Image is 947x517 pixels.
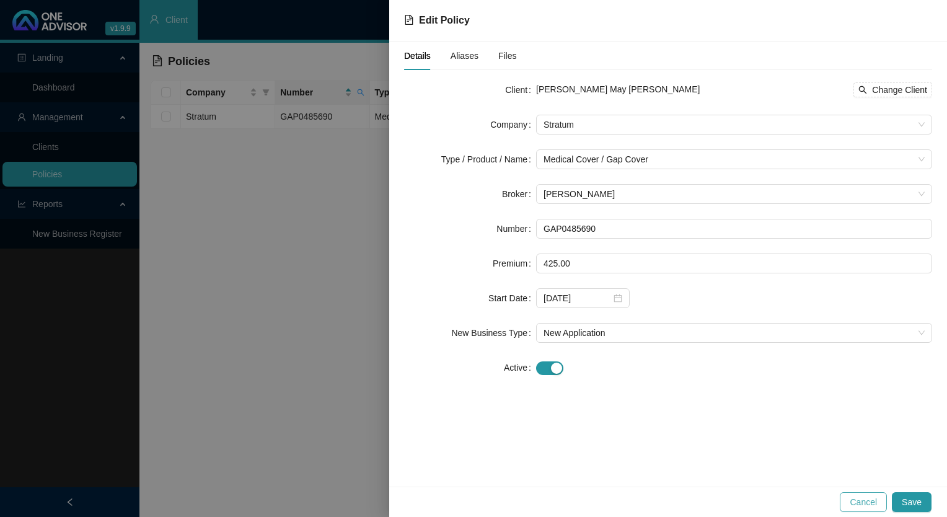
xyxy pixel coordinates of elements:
[505,80,536,100] label: Client
[544,324,925,342] span: New Application
[544,185,925,203] span: Chanel Francis
[892,492,932,512] button: Save
[498,51,517,60] span: Files
[451,323,536,343] label: New Business Type
[488,288,536,308] label: Start Date
[840,492,887,512] button: Cancel
[441,149,536,169] label: Type / Product / Name
[419,15,470,25] span: Edit Policy
[502,184,536,204] label: Broker
[872,83,927,97] span: Change Client
[504,358,536,378] label: Active
[544,291,611,305] input: Select date
[850,495,877,509] span: Cancel
[490,115,536,135] label: Company
[404,15,414,25] span: file-text
[544,150,925,169] span: Medical Cover / Gap Cover
[493,254,536,273] label: Premium
[404,51,431,60] span: Details
[853,82,932,97] button: Change Client
[902,495,922,509] span: Save
[496,219,536,239] label: Number
[536,84,700,94] span: [PERSON_NAME] May [PERSON_NAME]
[544,115,925,134] span: Stratum
[451,51,478,60] span: Aliases
[858,86,867,94] span: search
